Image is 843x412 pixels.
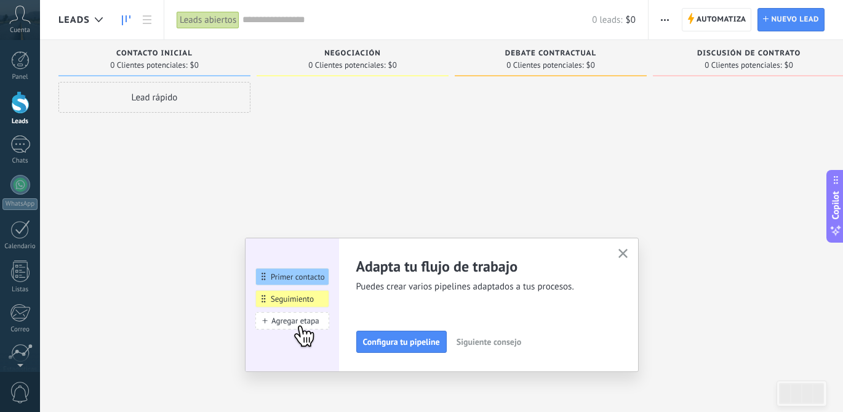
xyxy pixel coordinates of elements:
div: Discusión de contrato [659,49,839,60]
span: Siguiente consejo [457,337,521,346]
span: Contacto inicial [116,49,193,58]
a: Nuevo lead [757,8,825,31]
div: Panel [2,73,38,81]
span: Copilot [829,191,842,219]
span: Automatiza [697,9,746,31]
span: 0 leads: [592,14,622,26]
span: Configura tu pipeline [363,337,440,346]
div: Leads [2,118,38,126]
div: Contacto inicial [65,49,244,60]
div: Calendario [2,243,38,251]
button: Más [656,8,674,31]
div: Leads abiertos [177,11,239,29]
span: $0 [785,62,793,69]
span: 0 Clientes potenciales: [506,62,583,69]
div: Negociación [263,49,442,60]
span: 0 Clientes potenciales: [110,62,187,69]
span: Nuevo lead [771,9,819,31]
div: Listas [2,286,38,294]
div: WhatsApp [2,198,38,210]
span: Puedes crear varios pipelines adaptados a tus procesos. [356,281,604,293]
div: Correo [2,326,38,334]
span: $0 [388,62,397,69]
h2: Adapta tu flujo de trabajo [356,257,604,276]
button: Configura tu pipeline [356,331,447,353]
span: Discusión de contrato [697,49,801,58]
span: Debate contractual [505,49,596,58]
div: Debate contractual [461,49,641,60]
a: Lista [137,8,158,32]
a: Leads [116,8,137,32]
span: $0 [190,62,199,69]
span: Leads [58,14,90,26]
span: 0 Clientes potenciales: [308,62,385,69]
a: Automatiza [682,8,752,31]
span: 0 Clientes potenciales: [705,62,781,69]
span: $0 [586,62,595,69]
div: Chats [2,157,38,165]
div: Lead rápido [58,82,250,113]
span: $0 [626,14,636,26]
span: Negociación [324,49,381,58]
span: Cuenta [10,26,30,34]
button: Siguiente consejo [451,333,527,351]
